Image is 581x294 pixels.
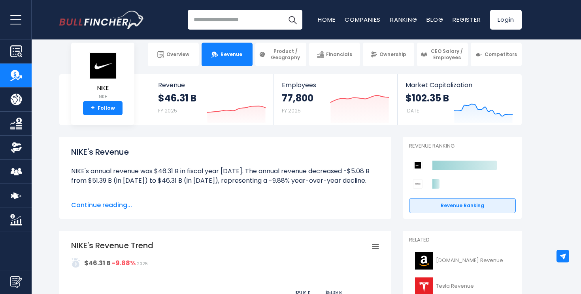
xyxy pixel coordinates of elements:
img: AMZN logo [414,252,434,270]
span: Market Capitalization [406,81,513,89]
li: NIKE's quarterly revenue was $11.10 B in the quarter ending [DATE]. The quarterly revenue decreas... [71,195,379,223]
a: Revenue $46.31 B FY 2025 [150,74,274,125]
a: NIKE NKE [89,52,117,101]
a: Overview [148,43,199,66]
a: Competitors [471,43,522,66]
img: Bullfincher logo [59,11,145,29]
span: Overview [166,51,189,58]
span: Revenue [158,81,266,89]
strong: -9.88% [112,258,136,268]
a: Revenue Ranking [409,198,516,213]
a: Go to homepage [59,11,144,29]
h1: NIKE's Revenue [71,146,379,158]
span: Financials [326,51,352,58]
li: NIKE's annual revenue was $46.31 B in fiscal year [DATE]. The annual revenue decreased -$5.08 B f... [71,167,379,185]
span: NIKE [89,85,117,92]
small: FY 2025 [158,107,177,114]
span: Competitors [485,51,517,58]
a: Companies [345,15,381,24]
span: Product / Geography [268,48,303,60]
span: Continue reading... [71,200,379,210]
tspan: NIKE's Revenue Trend [71,240,153,251]
a: Login [490,10,522,30]
strong: 77,800 [282,92,313,104]
strong: $102.35 B [406,92,449,104]
span: Ownership [379,51,406,58]
a: +Follow [83,101,123,115]
span: CEO Salary / Employees [430,48,464,60]
a: CEO Salary / Employees [417,43,468,66]
a: Blog [426,15,443,24]
a: Ranking [390,15,417,24]
a: Register [453,15,481,24]
a: Home [318,15,335,24]
span: 2025 [137,261,148,267]
span: Employees [282,81,389,89]
small: [DATE] [406,107,421,114]
p: Revenue Ranking [409,143,516,150]
img: addasd [71,258,81,268]
strong: $46.31 B [84,258,111,268]
p: Related [409,237,516,243]
span: Revenue [221,51,242,58]
button: Search [283,10,302,30]
a: [DOMAIN_NAME] Revenue [409,250,516,272]
a: Financials [309,43,360,66]
a: Employees 77,800 FY 2025 [274,74,397,125]
strong: + [91,105,95,112]
a: Product / Geography [255,43,306,66]
small: FY 2025 [282,107,301,114]
strong: $46.31 B [158,92,196,104]
img: Ownership [10,142,22,154]
small: NKE [89,93,117,100]
img: NIKE competitors logo [413,161,423,170]
a: Ownership [363,43,414,66]
a: Revenue [202,43,253,66]
img: Deckers Outdoor Corporation competitors logo [413,179,423,189]
a: Market Capitalization $102.35 B [DATE] [398,74,521,125]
